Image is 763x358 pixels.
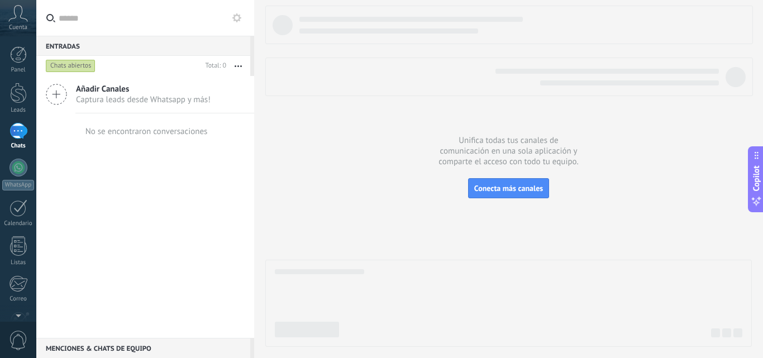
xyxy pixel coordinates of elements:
[2,107,35,114] div: Leads
[2,295,35,303] div: Correo
[2,180,34,190] div: WhatsApp
[46,59,96,73] div: Chats abiertos
[85,126,208,137] div: No se encontraron conversaciones
[201,60,226,71] div: Total: 0
[76,84,211,94] span: Añadir Canales
[468,178,549,198] button: Conecta más canales
[36,36,250,56] div: Entradas
[751,165,762,191] span: Copilot
[2,220,35,227] div: Calendario
[2,66,35,74] div: Panel
[474,183,543,193] span: Conecta más canales
[2,259,35,266] div: Listas
[36,338,250,358] div: Menciones & Chats de equipo
[9,24,27,31] span: Cuenta
[226,56,250,76] button: Más
[76,94,211,105] span: Captura leads desde Whatsapp y más!
[2,142,35,150] div: Chats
